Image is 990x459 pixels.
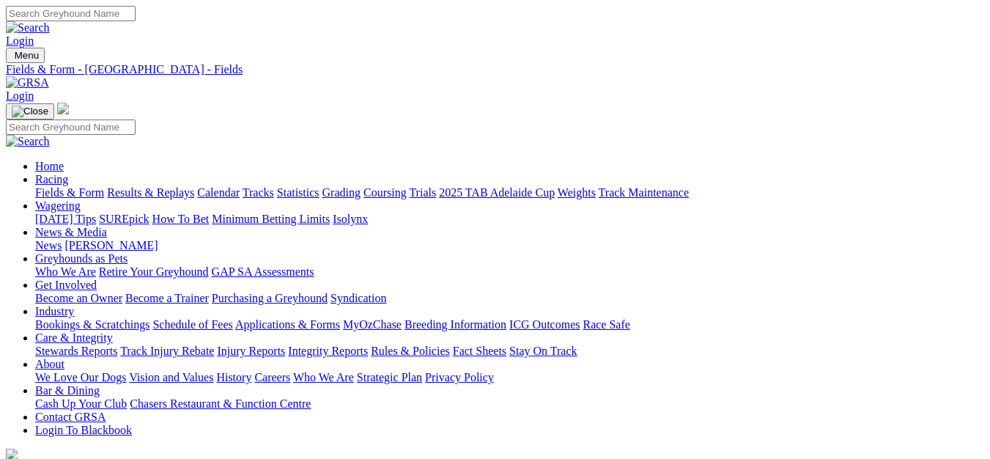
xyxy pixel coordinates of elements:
a: Grading [322,186,361,199]
a: Schedule of Fees [152,318,232,331]
a: Bookings & Scratchings [35,318,149,331]
img: GRSA [6,76,49,89]
a: Track Injury Rebate [120,345,214,357]
a: Purchasing a Greyhound [212,292,328,304]
a: Tracks [243,186,274,199]
a: Bar & Dining [35,384,100,397]
a: Stay On Track [509,345,577,357]
div: Wagering [35,213,984,226]
a: Login [6,89,34,102]
img: Close [12,106,48,117]
img: Search [6,21,50,34]
a: Statistics [277,186,319,199]
a: Injury Reports [217,345,285,357]
a: Rules & Policies [371,345,450,357]
input: Search [6,6,136,21]
a: Who We Are [293,371,354,383]
a: Fields & Form [35,186,104,199]
a: [PERSON_NAME] [64,239,158,251]
a: [DATE] Tips [35,213,96,225]
a: Coursing [363,186,407,199]
a: Wagering [35,199,81,212]
img: Search [6,135,50,148]
div: Bar & Dining [35,397,984,411]
a: ICG Outcomes [509,318,580,331]
a: Contact GRSA [35,411,106,423]
div: Racing [35,186,984,199]
a: Syndication [330,292,386,304]
div: Care & Integrity [35,345,984,358]
a: Isolynx [333,213,368,225]
a: History [216,371,251,383]
div: News & Media [35,239,984,252]
a: Race Safe [583,318,629,331]
a: Become an Owner [35,292,122,304]
a: Home [35,160,64,172]
button: Toggle navigation [6,48,45,63]
a: Who We Are [35,265,96,278]
a: Become a Trainer [125,292,209,304]
a: How To Bet [152,213,210,225]
input: Search [6,120,136,135]
button: Toggle navigation [6,103,54,120]
span: Menu [15,50,39,61]
div: Industry [35,318,984,331]
a: Integrity Reports [288,345,368,357]
a: Minimum Betting Limits [212,213,330,225]
a: Stewards Reports [35,345,117,357]
a: Vision and Values [129,371,213,383]
a: Privacy Policy [425,371,494,383]
a: News & Media [35,226,107,238]
a: Get Involved [35,279,97,291]
a: Racing [35,173,68,186]
a: Results & Replays [107,186,194,199]
a: Breeding Information [405,318,506,331]
a: MyOzChase [343,318,402,331]
a: About [35,358,64,370]
img: logo-grsa-white.png [57,103,69,114]
a: Care & Integrity [35,331,113,344]
a: Careers [254,371,290,383]
a: SUREpick [99,213,149,225]
a: Industry [35,305,74,317]
a: Fact Sheets [453,345,506,357]
a: Calendar [197,186,240,199]
a: Chasers Restaurant & Function Centre [130,397,311,410]
div: About [35,371,984,384]
a: We Love Our Dogs [35,371,126,383]
a: Trials [409,186,436,199]
a: 2025 TAB Adelaide Cup [439,186,555,199]
a: News [35,239,62,251]
a: Fields & Form - [GEOGRAPHIC_DATA] - Fields [6,63,984,76]
a: Greyhounds as Pets [35,252,128,265]
a: Login [6,34,34,47]
div: Greyhounds as Pets [35,265,984,279]
a: Retire Your Greyhound [99,265,209,278]
a: Cash Up Your Club [35,397,127,410]
a: Track Maintenance [599,186,689,199]
a: Weights [558,186,596,199]
a: GAP SA Assessments [212,265,314,278]
a: Login To Blackbook [35,424,132,436]
a: Applications & Forms [235,318,340,331]
a: Strategic Plan [357,371,422,383]
div: Get Involved [35,292,984,305]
